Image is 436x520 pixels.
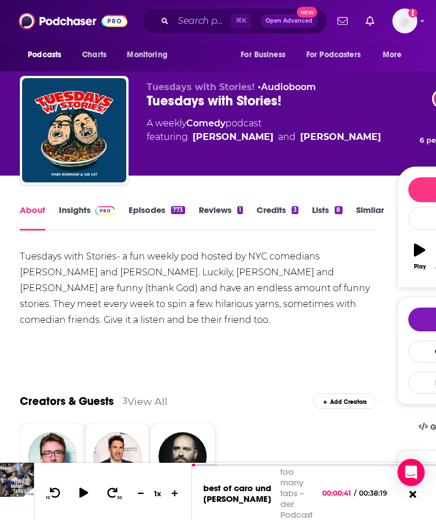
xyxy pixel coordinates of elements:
span: ⌘ K [230,14,251,28]
a: Show notifications dropdown [333,11,352,31]
div: 1 x [148,489,168,498]
span: • [258,82,316,92]
a: View All [127,395,168,407]
span: More [383,47,402,63]
a: best of caro und [PERSON_NAME] [203,483,271,504]
input: Search podcasts, credits, & more... [173,12,230,30]
div: 773 [171,206,185,214]
span: featuring [147,130,381,144]
span: Charts [82,47,106,63]
span: 30 [117,496,122,500]
a: Show notifications dropdown [361,11,379,31]
span: Logged in as rowan.sullivan [392,8,417,33]
button: open menu [20,44,76,66]
div: 1 [237,206,243,214]
img: Podchaser Pro [95,206,115,215]
a: Reviews1 [199,204,243,231]
div: Play [414,263,426,270]
span: Monitoring [127,47,167,63]
span: Tuesdays with Stories! [147,82,255,92]
span: and [278,130,296,144]
button: 10 [44,486,65,500]
img: User Profile [392,8,417,33]
button: open menu [299,44,377,66]
button: open menu [119,44,182,66]
span: New [297,7,317,18]
img: Podchaser - Follow, Share and Rate Podcasts [19,10,127,32]
img: Mark Normand [93,432,142,480]
a: too many tabs – der Podcast [280,466,313,520]
span: Podcasts [28,47,61,63]
a: Joe List [193,130,273,144]
a: Lists8 [312,204,342,231]
a: InsightsPodchaser Pro [59,204,115,231]
a: Creators & Guests [20,394,114,408]
button: Open AdvancedNew [260,14,318,28]
button: 30 [102,486,124,500]
span: 00:38:19 [356,489,399,497]
img: Tuesdays with Stories! [22,78,126,182]
a: Episodes773 [129,204,185,231]
div: Search podcasts, credits, & more... [142,8,327,34]
a: Credits3 [257,204,298,231]
div: Open Intercom Messenger [397,459,425,486]
button: Show profile menu [392,8,417,33]
div: Tuesdays with Stories- a fun weekly pod hosted by NYC comedians [PERSON_NAME] and [PERSON_NAME]. ... [20,249,377,328]
span: For Podcasters [306,47,361,63]
div: 3 [123,396,127,406]
svg: Add a profile image [408,8,417,18]
img: Joe List [28,432,76,480]
div: Add Creators [313,393,377,409]
div: 8 [335,206,342,214]
button: open menu [375,44,416,66]
a: About [20,204,45,231]
span: 00:00:41 [322,489,354,497]
div: A weekly podcast [147,117,381,144]
a: Comedy [186,118,225,129]
span: / [354,489,356,497]
a: Charts [75,44,113,66]
span: 10 [46,496,50,500]
button: open menu [233,44,300,66]
div: 3 [292,206,298,214]
span: Open Advanced [266,18,313,24]
a: Similar [356,204,384,231]
img: Ted Alexandro [159,432,207,480]
span: For Business [241,47,285,63]
a: Mark Normand [300,130,381,144]
a: Audioboom [261,82,316,92]
button: Play [408,236,431,277]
